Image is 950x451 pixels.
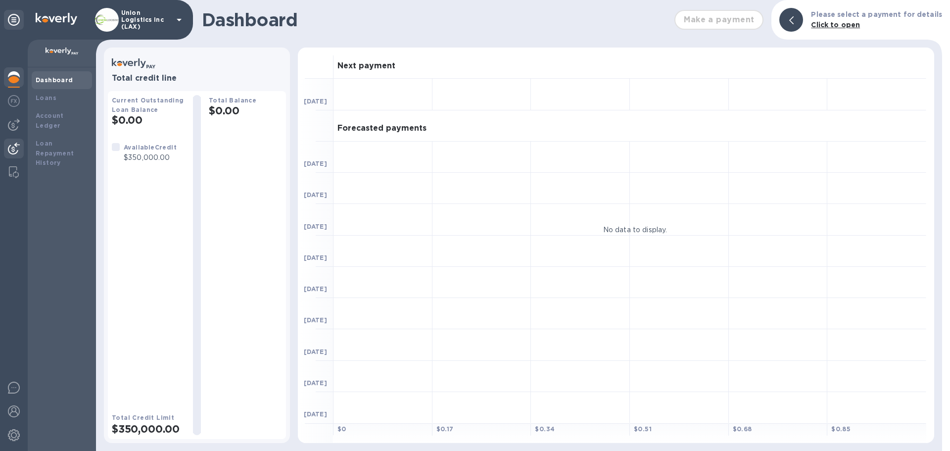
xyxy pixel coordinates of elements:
[304,160,327,167] b: [DATE]
[304,285,327,293] b: [DATE]
[811,10,942,18] b: Please select a payment for details
[337,124,427,133] h3: Forecasted payments
[304,348,327,355] b: [DATE]
[209,97,256,104] b: Total Balance
[304,191,327,199] b: [DATE]
[112,74,282,83] h3: Total credit line
[112,423,185,435] h2: $350,000.00
[436,425,454,433] b: $ 0.17
[811,21,860,29] b: Click to open
[603,224,667,235] p: No data to display.
[337,425,346,433] b: $ 0
[535,425,555,433] b: $ 0.34
[36,94,56,101] b: Loans
[36,140,74,167] b: Loan Repayment History
[124,152,177,163] p: $350,000.00
[8,95,20,107] img: Foreign exchange
[733,425,752,433] b: $ 0.68
[124,144,177,151] b: Available Credit
[634,425,652,433] b: $ 0.51
[209,104,282,117] h2: $0.00
[36,112,64,129] b: Account Ledger
[304,254,327,261] b: [DATE]
[112,414,174,421] b: Total Credit Limit
[36,13,77,25] img: Logo
[112,114,185,126] h2: $0.00
[337,61,395,71] h3: Next payment
[831,425,851,433] b: $ 0.85
[112,97,184,113] b: Current Outstanding Loan Balance
[304,410,327,418] b: [DATE]
[304,316,327,324] b: [DATE]
[121,9,171,30] p: Union Logistics Inc (LAX)
[304,223,327,230] b: [DATE]
[304,98,327,105] b: [DATE]
[202,9,669,30] h1: Dashboard
[4,10,24,30] div: Unpin categories
[304,379,327,387] b: [DATE]
[36,76,73,84] b: Dashboard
